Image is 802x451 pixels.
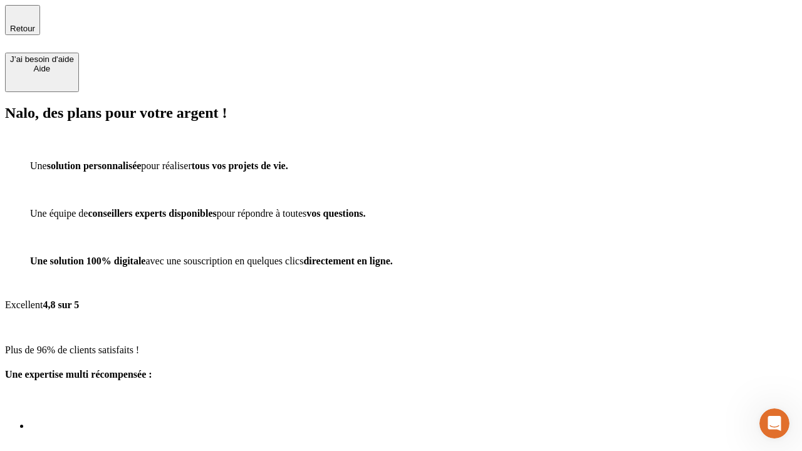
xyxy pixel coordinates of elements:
img: checkmark [30,134,41,148]
span: Une solution 100% digitale [30,256,145,266]
p: Plus de 96% de clients satisfaits ! [5,345,797,356]
iframe: Intercom live chat [759,408,789,438]
img: checkmark [30,182,41,195]
span: pour répondre à toutes [217,208,307,219]
img: reviews stars [5,321,73,332]
span: Retour [10,24,35,33]
span: 4,8 sur 5 [43,299,79,310]
img: checkmark [30,229,41,243]
span: tous vos projets de vie. [192,160,288,171]
span: conseillers experts disponibles [88,208,216,219]
span: Une équipe de [30,208,88,219]
img: Best savings advice award [30,393,66,429]
div: J’ai besoin d'aide [10,54,74,64]
span: directement en ligne. [303,256,392,266]
button: J’ai besoin d'aideAide [5,53,79,92]
button: Retour [5,5,40,35]
span: pour réaliser [141,160,191,171]
span: avec une souscription en quelques clics [145,256,303,266]
div: Aide [10,64,74,73]
span: Une [30,160,47,171]
img: Google Review [5,277,15,287]
h2: Nalo, des plans pour votre argent ! [5,105,797,122]
span: solution personnalisée [47,160,142,171]
span: Excellent [5,299,43,310]
span: vos questions. [306,208,365,219]
h4: Une expertise multi récompensée : [5,369,797,380]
